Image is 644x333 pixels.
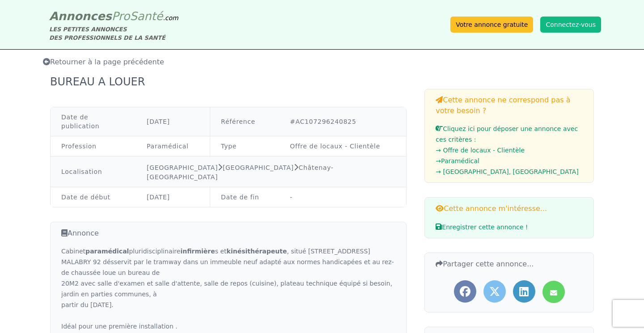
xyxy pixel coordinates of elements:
[436,258,583,270] h3: Partager cette annonce...
[147,143,189,150] a: Paramédical
[454,280,476,303] a: Partager l'annonce sur Facebook
[43,58,50,65] i: Retourner à la liste
[147,164,218,171] a: [GEOGRAPHIC_DATA]
[540,17,601,33] button: Connectez-vous
[130,9,163,23] span: Santé
[50,75,150,89] div: BUREAU A LOUER
[51,187,136,207] td: Date de début
[210,107,280,136] td: Référence
[180,248,215,255] strong: infirmière
[136,107,210,136] td: [DATE]
[542,281,565,303] a: Partager l'annonce par mail
[112,9,130,23] span: Pro
[436,203,583,214] h3: Cette annonce m'intéresse...
[247,248,287,255] strong: thérapeute
[227,248,287,255] strong: kinési
[61,228,395,239] h3: Annonce
[49,9,112,23] span: Annonces
[43,58,164,66] span: Retourner à la page précédente
[49,25,178,42] div: LES PETITES ANNONCES DES PROFESSIONNELS DE LA SANTÉ
[49,9,178,23] a: AnnoncesProSanté.com
[436,125,583,177] a: Cliquez ici pour déposer une annonce avec ces critères :→ Offre de locaux - Clientèle→Paramédical...
[163,14,178,21] span: .com
[436,156,583,166] li: → Paramédical
[136,187,210,207] td: [DATE]
[436,95,583,116] h3: Cette annonce ne correspond pas à votre besoin ?
[51,136,136,156] td: Profession
[223,164,294,171] a: [GEOGRAPHIC_DATA]
[290,143,380,150] a: Offre de locaux - Clientèle
[279,107,406,136] td: #AC107296240825
[450,17,533,33] a: Votre annonce gratuite
[436,223,528,231] span: Enregistrer cette annonce !
[513,280,535,303] a: Partager l'annonce sur LinkedIn
[279,187,406,207] td: -
[210,187,280,207] td: Date de fin
[51,156,136,187] td: Localisation
[210,136,280,156] td: Type
[51,107,136,136] td: Date de publication
[85,248,129,255] strong: paramédical
[436,166,583,177] li: → [GEOGRAPHIC_DATA], [GEOGRAPHIC_DATA]
[436,145,583,156] li: → Offre de locaux - Clientèle
[483,280,506,303] a: Partager l'annonce sur Twitter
